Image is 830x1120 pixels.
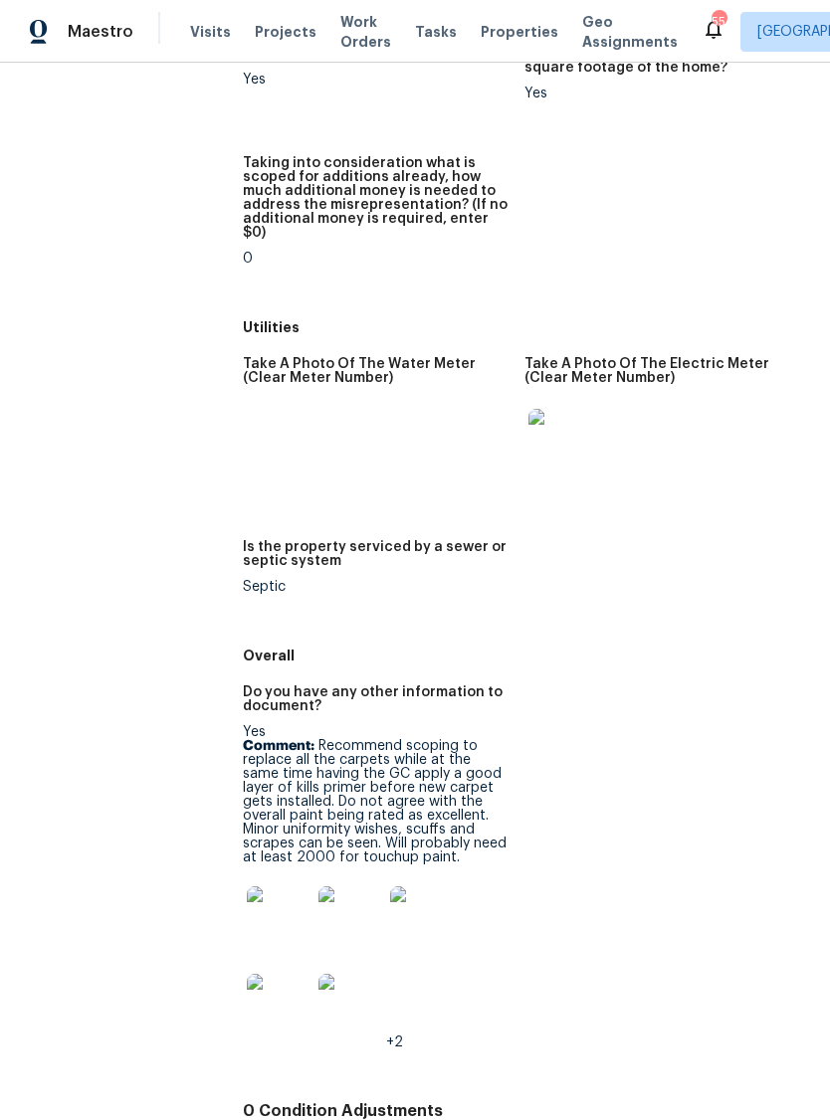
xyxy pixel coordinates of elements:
[243,580,509,594] div: Septic
[243,739,509,864] p: Recommend scoping to replace all the carpets while at the same time having the GC apply a good la...
[524,87,790,100] div: Yes
[582,12,678,52] span: Geo Assignments
[340,12,391,52] span: Work Orders
[243,646,806,665] h5: Overall
[243,73,509,87] div: Yes
[243,685,509,713] h5: Do you have any other information to document?
[712,12,726,32] div: 55
[243,156,509,240] h5: Taking into consideration what is scoped for additions already, how much additional money is need...
[386,1035,403,1049] span: +2
[243,540,509,568] h5: Is the property serviced by a sewer or septic system
[255,22,316,42] span: Projects
[243,725,509,1049] div: Yes
[243,317,806,337] h5: Utilities
[481,22,558,42] span: Properties
[243,739,314,753] b: Comment:
[243,357,509,385] h5: Take A Photo Of The Water Meter (Clear Meter Number)
[68,22,133,42] span: Maestro
[190,22,231,42] span: Visits
[524,357,790,385] h5: Take A Photo Of The Electric Meter (Clear Meter Number)
[243,252,509,266] div: 0
[415,25,457,39] span: Tasks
